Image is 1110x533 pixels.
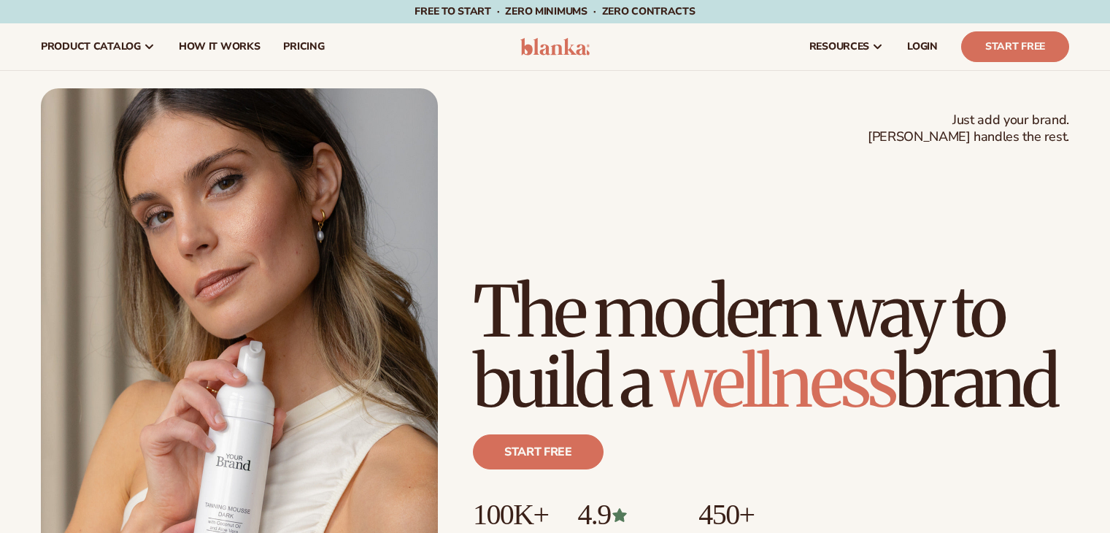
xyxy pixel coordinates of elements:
[167,23,272,70] a: How It Works
[907,41,938,53] span: LOGIN
[283,41,324,53] span: pricing
[660,338,895,426] span: wellness
[868,112,1069,146] span: Just add your brand. [PERSON_NAME] handles the rest.
[473,434,604,469] a: Start free
[179,41,261,53] span: How It Works
[41,41,141,53] span: product catalog
[577,499,669,531] p: 4.9
[520,38,590,55] img: logo
[473,499,548,531] p: 100K+
[415,4,695,18] span: Free to start · ZERO minimums · ZERO contracts
[698,499,809,531] p: 450+
[271,23,336,70] a: pricing
[29,23,167,70] a: product catalog
[473,277,1069,417] h1: The modern way to build a brand
[895,23,949,70] a: LOGIN
[809,41,869,53] span: resources
[798,23,895,70] a: resources
[961,31,1069,62] a: Start Free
